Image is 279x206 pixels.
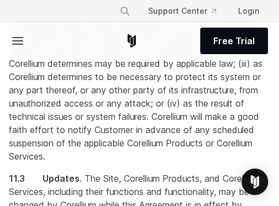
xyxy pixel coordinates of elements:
[139,1,225,21] a: Support Center
[125,34,139,47] a: Corellium Home
[115,1,135,21] button: Search
[229,1,268,21] a: Login
[9,173,80,184] span: 11.3 Updates
[213,34,255,47] span: Free Trial
[200,28,268,54] a: Free Trial
[241,168,268,195] div: Open Intercom Messenger
[110,1,268,21] div: Navigation Menu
